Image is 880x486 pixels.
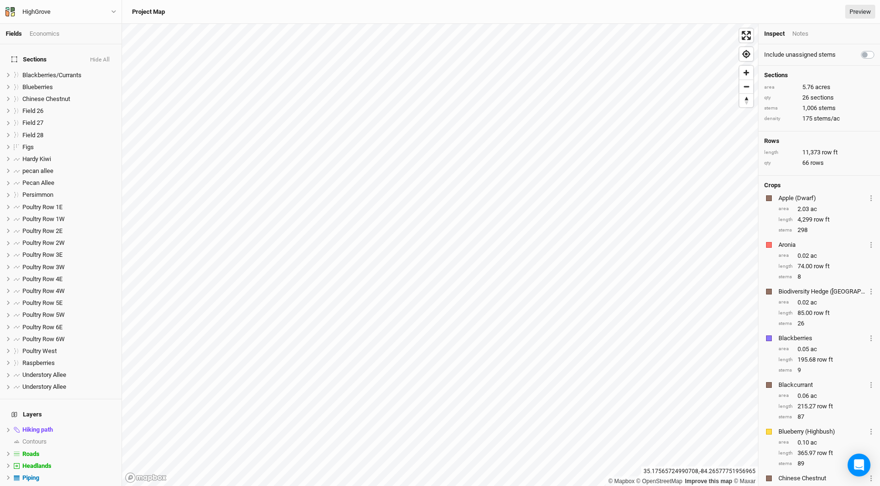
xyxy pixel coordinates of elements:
span: ac [810,298,817,307]
span: Poultry Row 5E [22,299,62,306]
span: row ft [814,215,829,224]
div: Biodiversity Hedge (EU) [778,287,866,296]
button: Crop Usage [868,286,874,297]
div: Open Intercom Messenger [848,454,870,476]
div: 0.02 [778,298,874,307]
div: HighGrove [22,7,51,17]
a: Improve this map [685,478,732,485]
span: Hardy Kiwi [22,155,51,162]
span: acres [815,83,830,91]
span: Blackberries/Currants [22,71,82,79]
div: 195.68 [778,355,874,364]
button: Crop Usage [868,333,874,344]
div: Pecan Allee [22,179,116,187]
div: Poultry Row 2E [22,227,116,235]
button: Crop Usage [868,379,874,390]
div: 85.00 [778,309,874,317]
span: Contours [22,438,47,445]
div: Raspberries [22,359,116,367]
div: length [778,403,793,410]
button: Zoom in [739,66,753,80]
span: Poultry Row 6E [22,324,62,331]
div: Blackberries/Currants [22,71,116,79]
div: Inspect [764,30,785,38]
span: ac [810,345,817,354]
div: qty [764,94,798,101]
span: ac [810,252,817,260]
div: Blackcurrant [778,381,866,389]
h4: Crops [764,182,781,189]
div: 11,373 [764,148,874,157]
div: Chinese Chestnut [22,95,116,103]
div: 4,299 [778,215,874,224]
div: Poultry Row 1W [22,215,116,223]
div: 66 [764,159,874,167]
div: area [778,205,793,213]
div: length [778,356,793,364]
div: Blueberry (Highbush) [778,427,866,436]
div: 2.03 [778,205,874,213]
div: area [778,439,793,446]
span: row ft [817,402,833,411]
div: 8 [778,273,874,281]
div: stems [778,367,793,374]
div: 0.02 [778,252,874,260]
div: pecan allee [22,167,116,175]
span: Poultry Row 2W [22,239,65,246]
a: Preview [845,5,875,19]
span: row ft [822,148,838,157]
span: Pecan Allee [22,179,54,186]
span: Sections [11,56,47,63]
span: Raspberries [22,359,55,366]
span: Hiking path [22,426,53,433]
div: Poultry Row 6E [22,324,116,331]
h3: Project Map [132,8,165,16]
div: 0.10 [778,438,874,447]
div: stems [778,227,793,234]
div: Blackberries [778,334,866,343]
span: Field 27 [22,119,43,126]
button: Reset bearing to north [739,93,753,107]
div: Understory Allee [22,383,116,391]
span: rows [810,159,824,167]
div: Poultry Row 5E [22,299,116,307]
span: row ft [814,309,829,317]
button: HighGrove [5,7,117,17]
div: 298 [778,226,874,234]
span: Poultry Row 1W [22,215,65,223]
div: Field 27 [22,119,116,127]
div: 74.00 [778,262,874,271]
div: 9 [778,366,874,375]
span: Poultry Row 1E [22,203,62,211]
span: Piping [22,474,39,481]
div: Chinese Chestnut [778,474,866,483]
span: Reset bearing to north [739,94,753,107]
span: Poultry Row 4W [22,287,65,294]
span: row ft [817,355,833,364]
div: 26 [764,93,874,102]
div: Economics [30,30,60,38]
div: area [764,84,798,91]
div: length [778,450,793,457]
canvas: Map [122,24,758,486]
button: Crop Usage [868,239,874,250]
button: Find my location [739,47,753,61]
span: row ft [817,449,833,457]
div: 5.76 [764,83,874,91]
button: Zoom out [739,80,753,93]
div: 26 [778,319,874,328]
span: Poultry Row 5W [22,311,65,318]
span: Understory Allee [22,371,66,378]
span: Headlands [22,462,51,469]
div: area [778,252,793,259]
span: Poultry Row 3W [22,263,65,271]
div: Blueberries [22,83,116,91]
span: row ft [814,262,829,271]
div: Poultry Row 3E [22,251,116,259]
div: Poultry Row 4E [22,275,116,283]
div: Poultry Row 6W [22,335,116,343]
div: Poultry West [22,347,116,355]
